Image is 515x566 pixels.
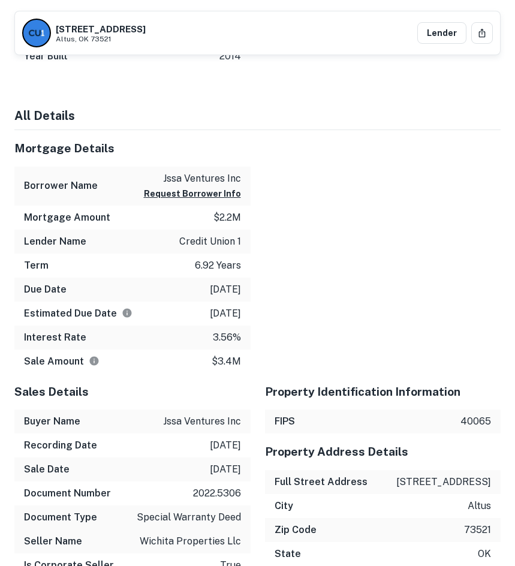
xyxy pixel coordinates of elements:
h6: Sale Date [24,462,70,477]
h6: Document Type [24,510,97,525]
h6: Buyer Name [24,414,80,429]
h6: Mortgage Amount [24,210,110,225]
h5: Sales Details [14,383,251,401]
h6: Lender Name [24,234,86,249]
h6: Term [24,258,49,273]
h6: Due Date [24,282,67,297]
h5: Property Address Details [265,443,501,460]
p: $3.4m [212,354,241,369]
p: jssa ventures inc [144,171,241,186]
h6: Full Street Address [275,475,368,489]
p: jssa ventures inc [163,414,241,429]
h4: All Details [14,107,501,125]
svg: Estimate is based on a standard schedule for this type of loan. [122,308,132,318]
h6: Document Number [24,486,111,501]
h6: [STREET_ADDRESS] [56,25,146,34]
h6: Year Built [24,49,68,64]
p: [DATE] [210,438,241,453]
h5: Property Identification Information [265,383,501,401]
svg: The values displayed on the website are for informational purposes only and may be reported incor... [89,356,100,366]
p: 3.56% [213,330,241,345]
p: 6.92 years [195,258,241,273]
p: 40065 [460,414,491,429]
iframe: Chat Widget [455,470,515,528]
p: [DATE] [210,306,241,321]
p: 2014 [219,49,241,64]
button: Request Borrower Info [144,186,241,201]
p: [STREET_ADDRESS] [396,475,491,489]
p: [DATE] [210,282,241,297]
h6: Estimated Due Date [24,306,132,321]
h6: Recording Date [24,438,97,453]
h6: FIPS [275,414,295,429]
h6: Sale Amount [24,354,100,369]
p: ok [478,547,491,561]
p: wichita properties llc [140,534,241,549]
h6: Borrower Name [24,179,98,193]
span: Altus, OK 73521 [56,35,146,43]
h6: State [275,547,301,561]
h6: City [275,499,293,513]
p: 73521 [464,523,491,537]
h5: Mortgage Details [14,140,251,157]
p: $2.2m [213,210,241,225]
h6: Interest Rate [24,330,86,345]
a: Lender [417,22,466,44]
h6: Seller Name [24,534,82,549]
p: credit union 1 [179,234,241,249]
p: [DATE] [210,462,241,477]
h6: Zip Code [275,523,317,537]
p: special warranty deed [137,510,241,525]
p: 2022.5306 [193,486,241,501]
